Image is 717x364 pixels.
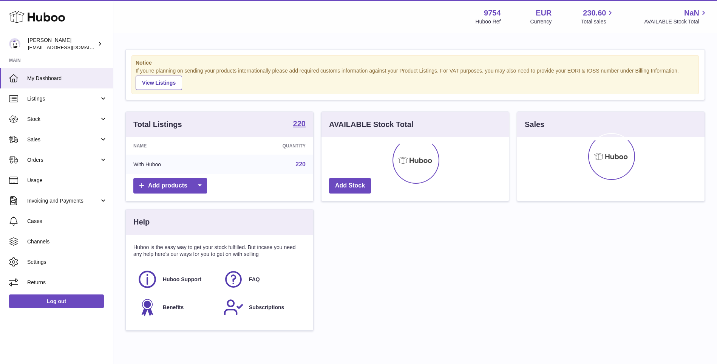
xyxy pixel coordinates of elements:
span: Total sales [581,18,615,25]
a: 220 [293,120,306,129]
a: Add Stock [329,178,371,194]
div: Currency [530,18,552,25]
strong: 220 [293,120,306,127]
a: Add products [133,178,207,194]
span: Sales [27,136,99,143]
div: If you're planning on sending your products internationally please add required customs informati... [136,67,695,90]
strong: EUR [536,8,552,18]
div: [PERSON_NAME] [28,37,96,51]
a: 230.60 Total sales [581,8,615,25]
span: FAQ [249,276,260,283]
a: Huboo Support [137,269,216,290]
a: FAQ [223,269,302,290]
th: Quantity [225,137,313,155]
span: Benefits [163,304,184,311]
span: NaN [684,8,699,18]
a: View Listings [136,76,182,90]
th: Name [126,137,225,155]
span: Usage [27,177,107,184]
span: [EMAIL_ADDRESS][DOMAIN_NAME] [28,44,111,50]
a: 220 [295,161,306,167]
span: AVAILABLE Stock Total [644,18,708,25]
strong: Notice [136,59,695,67]
span: Cases [27,218,107,225]
span: Huboo Support [163,276,201,283]
a: Benefits [137,297,216,318]
a: Log out [9,294,104,308]
span: My Dashboard [27,75,107,82]
span: Settings [27,259,107,266]
span: Orders [27,156,99,164]
span: Stock [27,116,99,123]
span: Returns [27,279,107,286]
a: Subscriptions [223,297,302,318]
h3: AVAILABLE Stock Total [329,119,413,130]
div: Huboo Ref [476,18,501,25]
span: Invoicing and Payments [27,197,99,204]
span: Listings [27,95,99,102]
a: NaN AVAILABLE Stock Total [644,8,708,25]
h3: Help [133,217,150,227]
h3: Total Listings [133,119,182,130]
p: Huboo is the easy way to get your stock fulfilled. But incase you need any help here's our ways f... [133,244,306,258]
strong: 9754 [484,8,501,18]
td: With Huboo [126,155,225,174]
img: info@fieldsluxury.london [9,38,20,50]
h3: Sales [525,119,544,130]
span: Subscriptions [249,304,284,311]
span: 230.60 [583,8,606,18]
span: Channels [27,238,107,245]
